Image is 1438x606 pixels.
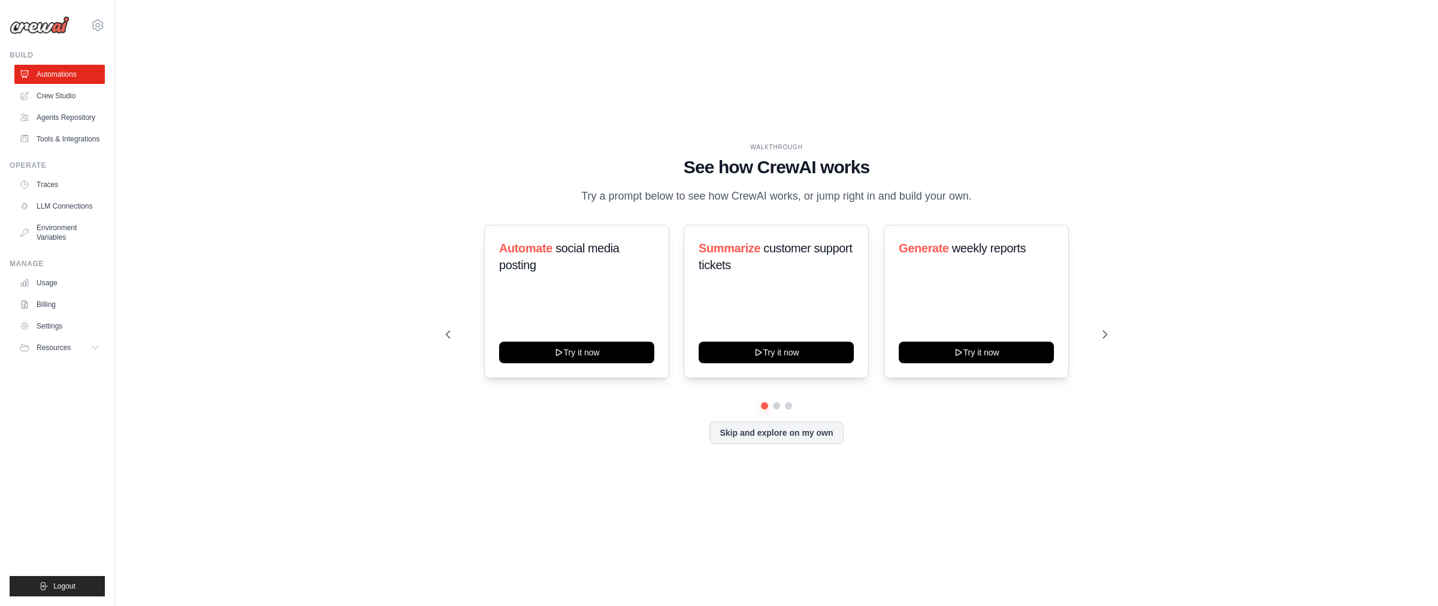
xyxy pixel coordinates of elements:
span: Resources [37,343,71,352]
span: Summarize [699,242,760,255]
button: Try it now [899,342,1054,363]
div: Manage [10,259,105,269]
span: customer support tickets [699,242,852,272]
button: Skip and explore on my own [709,421,843,444]
span: weekly reports [951,242,1025,255]
div: Operate [10,161,105,170]
span: social media posting [499,242,620,272]
div: WALKTHROUGH [446,143,1107,152]
a: Settings [14,316,105,336]
span: Generate [899,242,949,255]
button: Logout [10,576,105,596]
a: LLM Connections [14,197,105,216]
a: Automations [14,65,105,84]
a: Billing [14,295,105,314]
a: Environment Variables [14,218,105,247]
a: Crew Studio [14,86,105,105]
a: Usage [14,273,105,293]
p: Try a prompt below to see how CrewAI works, or jump right in and build your own. [575,188,978,205]
h1: See how CrewAI works [446,156,1107,178]
button: Resources [14,338,105,357]
span: Automate [499,242,552,255]
a: Traces [14,175,105,194]
div: Build [10,50,105,60]
img: Logo [10,16,70,34]
button: Try it now [499,342,654,363]
button: Try it now [699,342,854,363]
span: Logout [53,581,75,591]
a: Agents Repository [14,108,105,127]
a: Tools & Integrations [14,129,105,149]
